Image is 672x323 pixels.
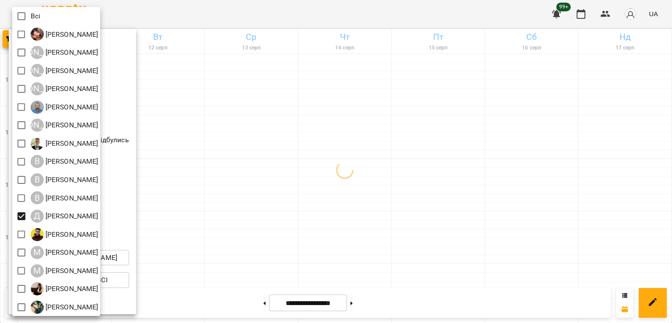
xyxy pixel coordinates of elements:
[44,29,98,40] p: [PERSON_NAME]
[31,46,98,59] div: Альберт Волков
[31,28,98,41] div: Ілля Петруша
[31,64,44,77] div: [PERSON_NAME]
[31,282,98,295] div: Надія Шрай
[44,66,98,76] p: [PERSON_NAME]
[44,266,98,276] p: [PERSON_NAME]
[31,46,44,59] div: [PERSON_NAME]
[31,137,44,150] img: В
[31,173,98,186] div: Володимир Ярошинський
[31,173,44,186] div: В
[31,210,44,223] div: Д
[44,138,98,149] p: [PERSON_NAME]
[44,211,98,221] p: [PERSON_NAME]
[31,282,98,295] a: Н [PERSON_NAME]
[31,82,44,95] div: [PERSON_NAME]
[44,284,98,294] p: [PERSON_NAME]
[44,175,98,185] p: [PERSON_NAME]
[31,228,44,241] img: Д
[31,28,98,41] a: І [PERSON_NAME]
[31,228,98,241] div: Денис Пущало
[31,155,44,168] div: В
[31,82,98,95] a: [PERSON_NAME] [PERSON_NAME]
[44,120,98,130] p: [PERSON_NAME]
[31,101,98,114] a: А [PERSON_NAME]
[44,84,98,94] p: [PERSON_NAME]
[31,119,44,132] div: [PERSON_NAME]
[31,137,98,150] a: В [PERSON_NAME]
[31,264,98,277] div: Михайло Поліщук
[31,11,40,21] p: Всі
[31,264,98,277] a: М [PERSON_NAME]
[31,301,98,314] a: О [PERSON_NAME]
[44,247,98,258] p: [PERSON_NAME]
[31,246,98,259] a: М [PERSON_NAME]
[31,119,98,132] a: [PERSON_NAME] [PERSON_NAME]
[31,64,98,77] a: [PERSON_NAME] [PERSON_NAME]
[44,229,98,240] p: [PERSON_NAME]
[31,210,98,223] a: Д [PERSON_NAME]
[31,173,98,186] a: В [PERSON_NAME]
[31,282,44,295] img: Н
[31,264,44,277] div: М
[31,228,98,241] a: Д [PERSON_NAME]
[31,191,44,204] div: В
[44,302,98,312] p: [PERSON_NAME]
[31,101,44,114] img: А
[31,191,98,204] div: Віталій Кадуха
[31,191,98,204] a: В [PERSON_NAME]
[31,301,98,314] div: Ольга Мизюк
[31,246,44,259] div: М
[44,102,98,112] p: [PERSON_NAME]
[31,28,44,41] img: І
[31,155,98,168] a: В [PERSON_NAME]
[44,193,98,204] p: [PERSON_NAME]
[31,301,44,314] img: О
[31,246,98,259] div: Микита Пономарьов
[44,156,98,167] p: [PERSON_NAME]
[44,47,98,58] p: [PERSON_NAME]
[31,46,98,59] a: [PERSON_NAME] [PERSON_NAME]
